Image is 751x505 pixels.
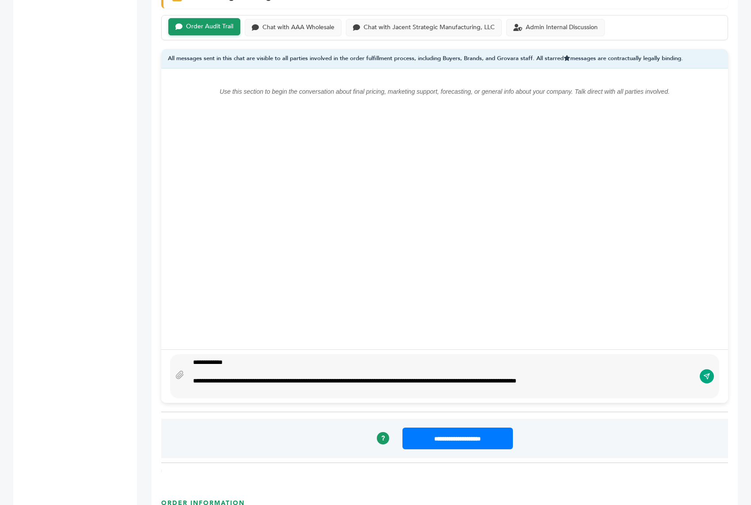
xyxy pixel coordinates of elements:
[262,24,334,31] div: Chat with AAA Wholesale
[179,86,710,97] p: Use this section to begin the conversation about final pricing, marketing support, forecasting, o...
[364,24,495,31] div: Chat with Jacent Strategic Manufacturing, LLC
[161,49,728,69] div: All messages sent in this chat are visible to all parties involved in the order fulfillment proce...
[526,24,598,31] div: Admin Internal Discussion
[186,23,233,31] div: Order Audit Trail
[377,432,389,444] a: ?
